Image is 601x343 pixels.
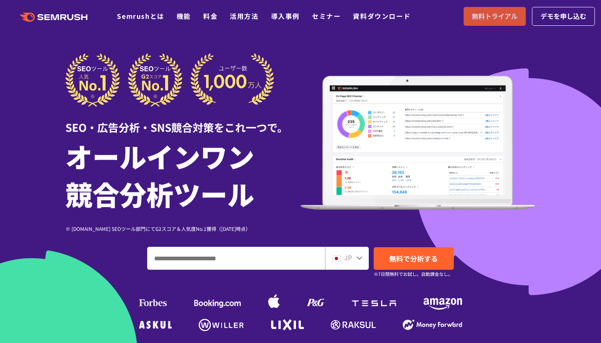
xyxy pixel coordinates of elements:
span: 無料トライアル [472,11,518,22]
div: ※ [DOMAIN_NAME] SEOツール部門にてG2スコア＆人気度No.1獲得（[DATE]時点） [65,225,300,232]
input: ドメイン、キーワードまたはURLを入力してください [148,247,325,269]
a: 料金 [203,11,218,21]
h1: オールインワン 競合分析ツール [65,137,300,212]
a: Semrushとは [117,11,164,21]
span: 無料で分析する [389,253,438,264]
a: 無料で分析する [374,247,454,270]
a: 無料トライアル [464,7,526,26]
div: SEO・広告分析・SNS競合対策をこれ一つで。 [65,107,300,135]
span: JP [344,253,352,262]
a: デモを申し込む [532,7,595,26]
a: 機能 [177,11,191,21]
small: ※7日間無料でお試し。自動課金なし。 [374,270,453,278]
a: セミナー [312,11,341,21]
a: 導入事例 [271,11,300,21]
a: 活用方法 [230,11,258,21]
a: 資料ダウンロード [353,11,410,21]
span: デモを申し込む [540,11,586,22]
